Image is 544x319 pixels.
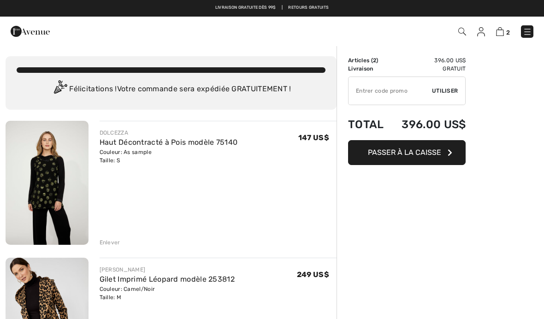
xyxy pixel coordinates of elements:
[390,109,466,140] td: 396.00 US$
[496,27,504,36] img: Panier d'achat
[100,275,235,284] a: Gilet Imprimé Léopard modèle 253812
[390,56,466,65] td: 396.00 US$
[349,77,432,105] input: Code promo
[297,270,329,279] span: 249 US$
[496,26,510,37] a: 2
[373,57,376,64] span: 2
[100,238,120,247] div: Enlever
[282,5,283,11] span: |
[100,285,235,301] div: Couleur: Camel/Noir Taille: M
[100,148,238,165] div: Couleur: As sample Taille: S
[288,5,329,11] a: Retours gratuits
[432,87,458,95] span: Utiliser
[100,138,238,147] a: Haut Décontracté à Pois modèle 75140
[348,109,390,140] td: Total
[215,5,276,11] a: Livraison gratuite dès 99$
[51,80,69,99] img: Congratulation2.svg
[6,121,89,245] img: Haut Décontracté à Pois modèle 75140
[458,28,466,35] img: Recherche
[523,27,532,36] img: Menu
[100,266,235,274] div: [PERSON_NAME]
[506,29,510,36] span: 2
[348,65,390,73] td: Livraison
[348,140,466,165] button: Passer à la caisse
[11,22,50,41] img: 1ère Avenue
[11,26,50,35] a: 1ère Avenue
[348,56,390,65] td: Articles ( )
[390,65,466,73] td: Gratuit
[477,27,485,36] img: Mes infos
[100,129,238,137] div: DOLCEZZA
[368,148,441,157] span: Passer à la caisse
[17,80,325,99] div: Félicitations ! Votre commande sera expédiée GRATUITEMENT !
[298,133,329,142] span: 147 US$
